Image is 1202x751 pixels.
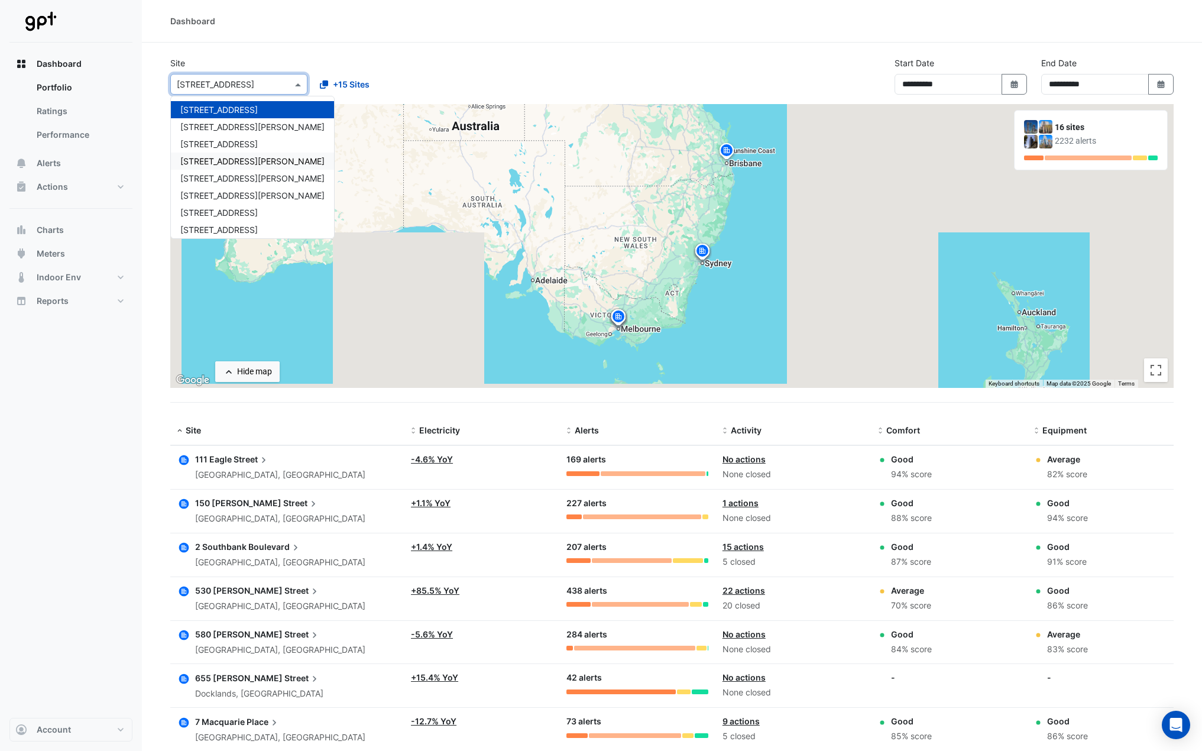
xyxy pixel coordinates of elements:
[283,497,319,510] span: Street
[891,453,932,465] div: Good
[891,497,932,509] div: Good
[195,717,245,727] span: 7 Macquarie
[1024,135,1038,148] img: 2 Southbank Boulevard
[215,361,280,382] button: Hide map
[723,498,759,508] a: 1 actions
[180,105,258,115] span: [STREET_ADDRESS]
[1047,555,1087,569] div: 91% score
[15,295,27,307] app-icon: Reports
[1047,512,1088,525] div: 94% score
[14,9,67,33] img: Company Logo
[566,628,708,642] div: 284 alerts
[891,730,932,743] div: 85% score
[180,139,258,149] span: [STREET_ADDRESS]
[1047,468,1087,481] div: 82% score
[9,151,132,175] button: Alerts
[989,380,1039,388] button: Keyboard shortcuts
[891,584,931,597] div: Average
[234,453,270,466] span: Street
[284,584,320,597] span: Street
[1009,79,1020,89] fa-icon: Select Date
[180,122,325,132] span: [STREET_ADDRESS][PERSON_NAME]
[609,308,628,329] img: site-pin.svg
[1047,584,1088,597] div: Good
[9,266,132,289] button: Indoor Env
[566,497,708,510] div: 227 alerts
[195,542,247,552] span: 2 Southbank
[891,468,932,481] div: 94% score
[284,671,320,684] span: Street
[891,555,931,569] div: 87% score
[1047,599,1088,613] div: 86% score
[195,643,365,657] div: [GEOGRAPHIC_DATA], [GEOGRAPHIC_DATA]
[411,542,452,552] a: +1.4% YoY
[37,295,69,307] span: Reports
[27,123,132,147] a: Performance
[9,718,132,742] button: Account
[723,599,864,613] div: 20 closed
[15,224,27,236] app-icon: Charts
[1047,628,1088,640] div: Average
[195,454,232,464] span: 111 Eagle
[237,365,272,378] div: Hide map
[723,468,864,481] div: None closed
[1047,380,1111,387] span: Map data ©2025 Google
[1055,121,1158,134] div: 16 sites
[723,555,864,569] div: 5 closed
[195,629,283,639] span: 580 [PERSON_NAME]
[1039,135,1052,148] img: 530 Collins Street
[9,175,132,199] button: Actions
[180,190,325,200] span: [STREET_ADDRESS][PERSON_NAME]
[891,599,931,613] div: 70% score
[1041,57,1077,69] label: End Date
[37,181,68,193] span: Actions
[173,373,212,388] img: Google
[180,208,258,218] span: [STREET_ADDRESS]
[723,454,766,464] a: No actions
[1162,711,1190,739] div: Open Intercom Messenger
[1042,425,1087,435] span: Equipment
[1047,671,1051,684] div: -
[170,57,185,69] label: Site
[180,156,325,166] span: [STREET_ADDRESS][PERSON_NAME]
[9,289,132,313] button: Reports
[891,540,931,553] div: Good
[37,724,71,736] span: Account
[9,76,132,151] div: Dashboard
[15,58,27,70] app-icon: Dashboard
[195,498,281,508] span: 150 [PERSON_NAME]
[247,715,280,728] span: Place
[731,425,762,435] span: Activity
[1144,358,1168,382] button: Toggle fullscreen view
[891,628,932,640] div: Good
[195,468,365,482] div: [GEOGRAPHIC_DATA], [GEOGRAPHIC_DATA]
[27,76,132,99] a: Portfolio
[566,715,708,729] div: 73 alerts
[723,629,766,639] a: No actions
[723,542,764,552] a: 15 actions
[419,425,460,435] span: Electricity
[195,731,365,744] div: [GEOGRAPHIC_DATA], [GEOGRAPHIC_DATA]
[566,453,708,467] div: 169 alerts
[891,643,932,656] div: 84% score
[411,629,453,639] a: -5.6% YoY
[37,224,64,236] span: Charts
[180,225,258,235] span: [STREET_ADDRESS]
[723,585,765,595] a: 22 actions
[1156,79,1167,89] fa-icon: Select Date
[723,730,864,743] div: 5 closed
[312,74,377,95] button: +15 Sites
[723,686,864,700] div: None closed
[195,673,283,683] span: 655 [PERSON_NAME]
[566,584,708,598] div: 438 alerts
[27,99,132,123] a: Ratings
[195,585,283,595] span: 530 [PERSON_NAME]
[15,271,27,283] app-icon: Indoor Env
[37,248,65,260] span: Meters
[1047,643,1088,656] div: 83% score
[248,540,302,553] span: Boulevard
[284,628,320,641] span: Street
[566,540,708,554] div: 207 alerts
[411,672,458,682] a: +15.4% YoY
[15,248,27,260] app-icon: Meters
